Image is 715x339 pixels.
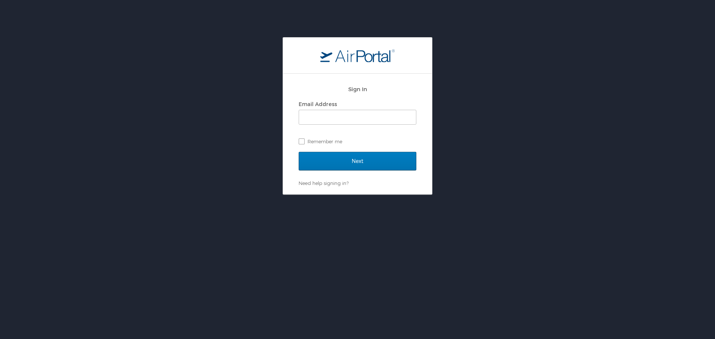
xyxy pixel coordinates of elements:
a: Need help signing in? [299,180,349,186]
label: Remember me [299,136,416,147]
h2: Sign In [299,85,416,93]
label: Email Address [299,101,337,107]
img: logo [320,49,395,62]
input: Next [299,152,416,170]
